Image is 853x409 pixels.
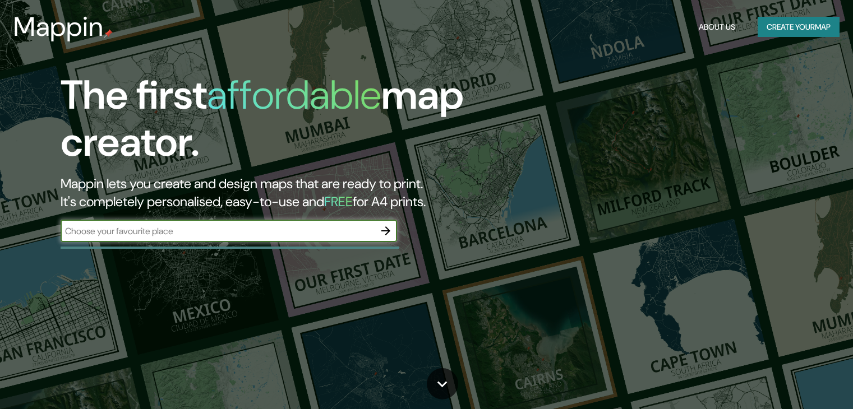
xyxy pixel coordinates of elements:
h2: Mappin lets you create and design maps that are ready to print. It's completely personalised, eas... [61,175,487,211]
h5: FREE [324,193,353,210]
h3: Mappin [13,11,104,43]
img: mappin-pin [104,29,113,38]
h1: affordable [207,69,381,121]
h1: The first map creator. [61,72,487,175]
input: Choose your favourite place [61,225,375,238]
button: About Us [694,17,740,38]
button: Create yourmap [758,17,840,38]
